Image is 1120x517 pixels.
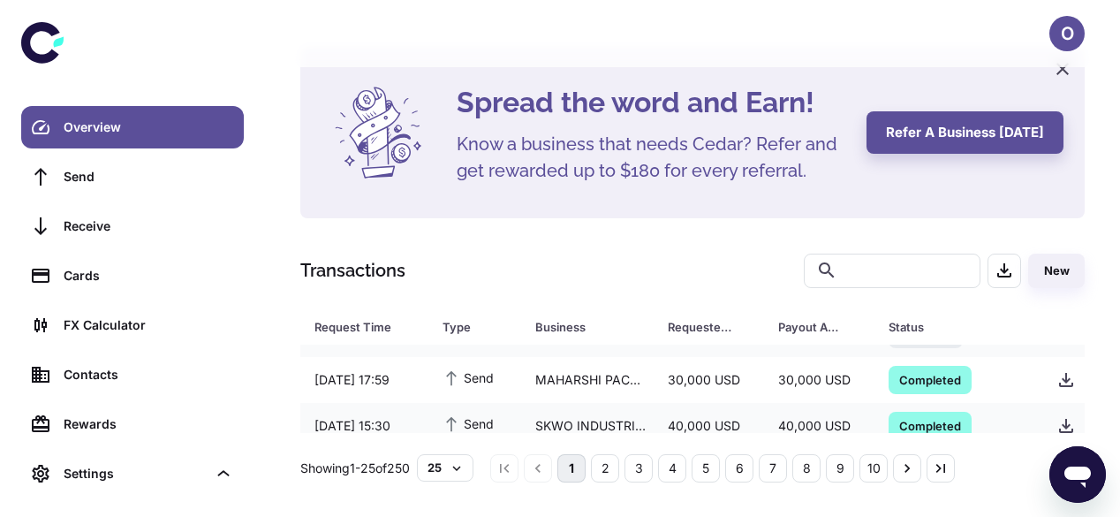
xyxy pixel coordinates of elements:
[64,414,233,434] div: Rewards
[457,81,845,124] h4: Spread the word and Earn!
[658,454,686,483] button: Go to page 4
[927,454,955,483] button: Go to last page
[64,118,233,137] div: Overview
[624,454,653,483] button: Go to page 3
[21,205,244,247] a: Receive
[443,315,491,339] div: Type
[300,257,405,284] h1: Transactions
[591,454,619,483] button: Go to page 2
[859,454,888,483] button: Go to page 10
[557,454,586,483] button: page 1
[64,217,233,236] div: Receive
[866,111,1063,154] button: Refer a business [DATE]
[1028,254,1085,288] button: New
[759,454,787,483] button: Go to page 7
[668,315,734,339] div: Requested Amount
[457,131,845,184] h5: Know a business that needs Cedar? Refer and get rewarded up to $180 for every referral.
[778,315,844,339] div: Payout Amount
[778,315,867,339] span: Payout Amount
[889,315,1022,339] span: Status
[668,315,757,339] span: Requested Amount
[792,454,821,483] button: Go to page 8
[314,315,398,339] div: Request Time
[893,454,921,483] button: Go to next page
[443,315,514,339] span: Type
[64,266,233,285] div: Cards
[64,167,233,186] div: Send
[1049,16,1085,51] button: O
[725,454,753,483] button: Go to page 6
[889,315,999,339] div: Status
[300,459,410,478] p: Showing 1-25 of 250
[488,454,957,483] nav: pagination navigation
[21,255,244,297] a: Cards
[826,454,854,483] button: Go to page 9
[21,106,244,148] a: Overview
[64,365,233,384] div: Contacts
[21,452,244,495] div: Settings
[21,403,244,445] a: Rewards
[692,454,720,483] button: Go to page 5
[417,454,473,481] button: 25
[21,354,244,396] a: Contacts
[64,464,207,483] div: Settings
[1049,446,1106,503] iframe: Button to launch messaging window
[21,304,244,346] a: FX Calculator
[64,316,233,335] div: FX Calculator
[21,156,244,198] a: Send
[314,315,421,339] span: Request Time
